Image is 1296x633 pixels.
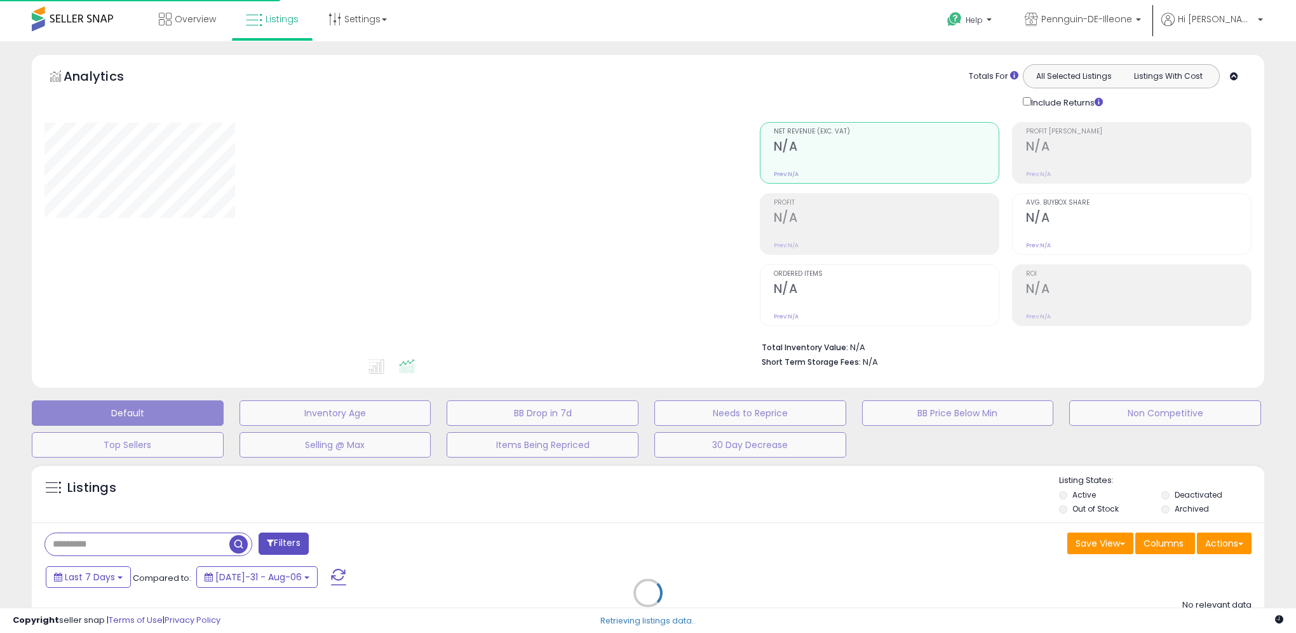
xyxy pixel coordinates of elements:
span: Hi [PERSON_NAME] [1178,13,1254,25]
span: Overview [175,13,216,25]
button: Listings With Cost [1121,68,1215,85]
button: Items Being Repriced [447,432,638,458]
small: Prev: N/A [774,313,799,320]
div: Include Returns [1013,95,1118,109]
strong: Copyright [13,614,59,626]
button: Selling @ Max [240,432,431,458]
div: Totals For [969,71,1018,83]
button: BB Drop in 7d [447,400,638,426]
h2: N/A [774,139,999,156]
span: ROI [1026,271,1251,278]
span: Help [966,15,983,25]
button: Needs to Reprice [654,400,846,426]
button: Top Sellers [32,432,224,458]
h2: N/A [1026,210,1251,228]
button: All Selected Listings [1027,68,1121,85]
span: Profit [774,200,999,207]
div: seller snap | | [13,615,220,627]
small: Prev: N/A [774,242,799,249]
button: 30 Day Decrease [654,432,846,458]
h2: N/A [774,210,999,228]
h5: Analytics [64,67,149,88]
h2: N/A [1026,282,1251,299]
span: Profit [PERSON_NAME] [1026,128,1251,135]
h2: N/A [1026,139,1251,156]
button: Non Competitive [1069,400,1261,426]
a: Hi [PERSON_NAME] [1161,13,1263,41]
b: Short Term Storage Fees: [762,357,861,367]
small: Prev: N/A [774,170,799,178]
span: Net Revenue (Exc. VAT) [774,128,999,135]
li: N/A [762,339,1242,354]
button: Inventory Age [240,400,431,426]
button: Default [32,400,224,426]
span: Listings [266,13,299,25]
i: Get Help [947,11,962,27]
span: N/A [863,356,878,368]
small: Prev: N/A [1026,170,1051,178]
a: Help [937,2,1004,41]
button: BB Price Below Min [862,400,1054,426]
h2: N/A [774,282,999,299]
small: Prev: N/A [1026,313,1051,320]
span: Ordered Items [774,271,999,278]
div: Retrieving listings data.. [600,615,696,627]
span: Avg. Buybox Share [1026,200,1251,207]
small: Prev: N/A [1026,242,1051,249]
b: Total Inventory Value: [762,342,848,353]
span: Pennguin-DE-Illeone [1041,13,1132,25]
